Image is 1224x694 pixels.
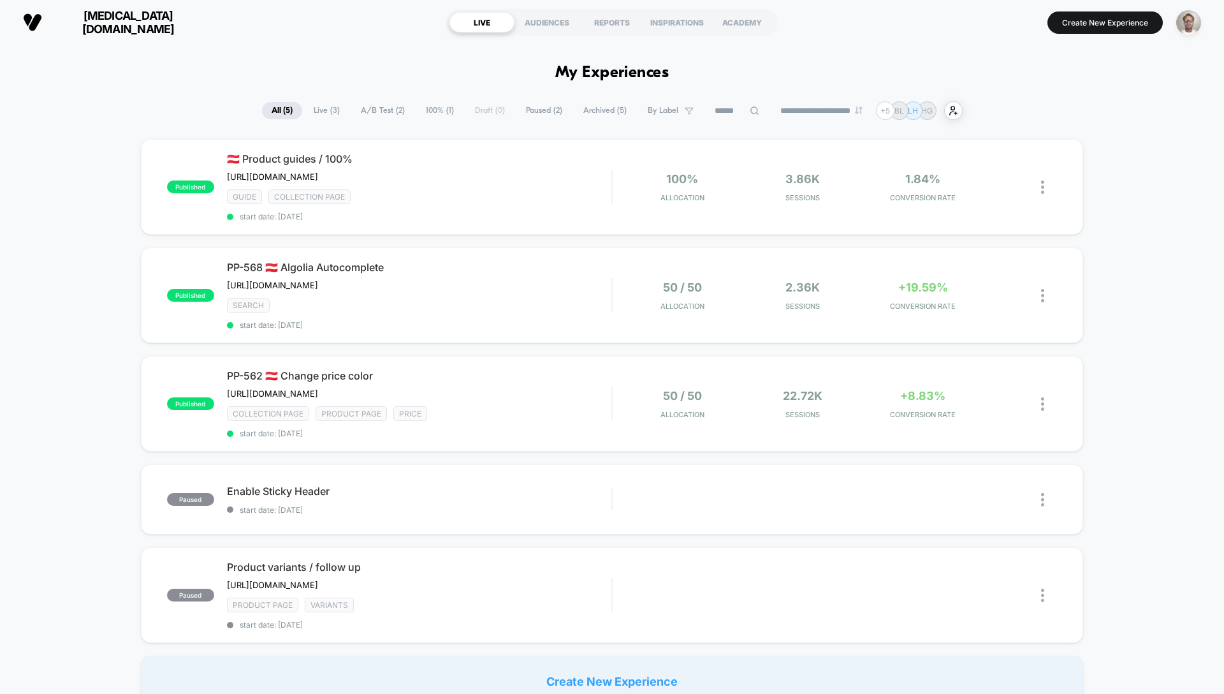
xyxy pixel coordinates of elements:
[227,406,309,421] span: COLLECTION PAGE
[227,280,318,290] span: [URL][DOMAIN_NAME]
[921,106,933,115] p: HG
[866,410,980,419] span: CONVERSION RATE
[855,107,863,114] img: end
[227,620,611,630] span: start date: [DATE]
[227,369,611,382] span: PP-562 🇦🇹 Change price color
[316,406,387,421] span: product page
[227,485,611,498] span: Enable Sticky Header
[866,193,980,202] span: CONVERSION RATE
[555,64,669,82] h1: My Experiences
[900,389,945,402] span: +8.83%
[227,429,611,438] span: start date: [DATE]
[227,261,611,274] span: PP-568 🇦🇹 Algolia Autocomplete
[663,281,702,294] span: 50 / 50
[905,172,940,186] span: 1.84%
[227,298,270,313] span: SEARCH
[227,580,318,590] span: [URL][DOMAIN_NAME]
[167,397,214,410] span: published
[227,212,611,221] span: start date: [DATE]
[866,302,980,311] span: CONVERSION RATE
[1172,10,1205,36] button: ppic
[23,13,42,32] img: Visually logo
[876,101,894,120] div: + 5
[1176,10,1201,35] img: ppic
[19,8,208,36] button: [MEDICAL_DATA][DOMAIN_NAME]
[746,410,860,419] span: Sessions
[227,505,611,515] span: start date: [DATE]
[305,598,354,612] span: VARIANTS
[227,189,262,204] span: GUIDE
[52,9,205,36] span: [MEDICAL_DATA][DOMAIN_NAME]
[1047,11,1163,34] button: Create New Experience
[167,589,214,602] span: paused
[908,106,918,115] p: LH
[227,388,318,399] span: [URL][DOMAIN_NAME]
[167,493,214,506] span: paused
[449,12,514,33] div: LIVE
[660,410,704,419] span: Allocation
[785,172,820,186] span: 3.86k
[1041,289,1044,302] img: close
[304,102,349,119] span: Live ( 3 )
[227,561,611,573] span: Product variants / follow up
[894,106,904,115] p: BL
[710,12,775,33] div: ACADEMY
[227,152,611,165] span: 🇦🇹 Product guides / 100%
[746,193,860,202] span: Sessions
[393,406,427,421] span: PRICE
[574,102,636,119] span: Archived ( 5 )
[785,281,820,294] span: 2.36k
[783,389,822,402] span: 22.72k
[666,172,698,186] span: 100%
[1041,589,1044,602] img: close
[663,389,702,402] span: 50 / 50
[1041,493,1044,506] img: close
[167,181,214,193] span: published
[579,12,645,33] div: REPORTS
[351,102,414,119] span: A/B Test ( 2 )
[645,12,710,33] div: INSPIRATIONS
[660,193,704,202] span: Allocation
[227,172,318,182] span: [URL][DOMAIN_NAME]
[268,189,351,204] span: COLLECTION PAGE
[262,102,302,119] span: All ( 5 )
[1041,181,1044,194] img: close
[227,598,298,612] span: product page
[516,102,572,119] span: Paused ( 2 )
[1041,397,1044,411] img: close
[660,302,704,311] span: Allocation
[416,102,463,119] span: 100% ( 1 )
[746,302,860,311] span: Sessions
[648,106,678,115] span: By Label
[227,320,611,330] span: start date: [DATE]
[514,12,579,33] div: AUDIENCES
[167,289,214,302] span: published
[898,281,948,294] span: +19.59%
